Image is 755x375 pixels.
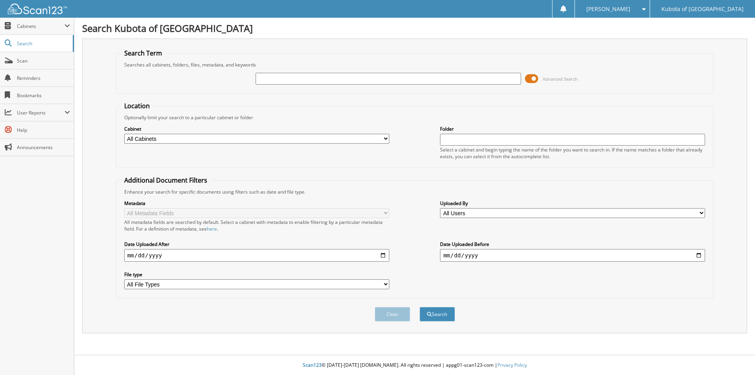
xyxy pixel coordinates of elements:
[17,57,70,64] span: Scan
[74,356,755,375] div: © [DATE]-[DATE] [DOMAIN_NAME]. All rights reserved | appg01-scan123-com |
[375,307,410,321] button: Clear
[586,7,630,11] span: [PERSON_NAME]
[440,200,705,207] label: Uploaded By
[124,241,389,248] label: Date Uploaded After
[120,176,211,185] legend: Additional Document Filters
[440,241,705,248] label: Date Uploaded Before
[440,126,705,132] label: Folder
[120,188,709,195] div: Enhance your search for specific documents using filters such as date and file type.
[17,75,70,81] span: Reminders
[207,225,217,232] a: here
[120,114,709,121] div: Optionally limit your search to a particular cabinet or folder
[17,40,69,47] span: Search
[17,92,70,99] span: Bookmarks
[120,61,709,68] div: Searches all cabinets, folders, files, metadata, and keywords
[17,23,64,30] span: Cabinets
[420,307,455,321] button: Search
[661,7,744,11] span: Kubota of [GEOGRAPHIC_DATA]
[8,4,67,14] img: scan123-logo-white.svg
[120,102,154,110] legend: Location
[124,200,389,207] label: Metadata
[543,76,578,82] span: Advanced Search
[17,144,70,151] span: Announcements
[124,126,389,132] label: Cabinet
[303,362,322,368] span: Scan123
[497,362,527,368] a: Privacy Policy
[17,109,64,116] span: User Reports
[124,249,389,262] input: start
[124,219,389,232] div: All metadata fields are searched by default. Select a cabinet with metadata to enable filtering b...
[124,271,389,278] label: File type
[440,249,705,262] input: end
[440,146,705,160] div: Select a cabinet and begin typing the name of the folder you want to search in. If the name match...
[82,22,747,35] h1: Search Kubota of [GEOGRAPHIC_DATA]
[120,49,166,57] legend: Search Term
[17,127,70,133] span: Help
